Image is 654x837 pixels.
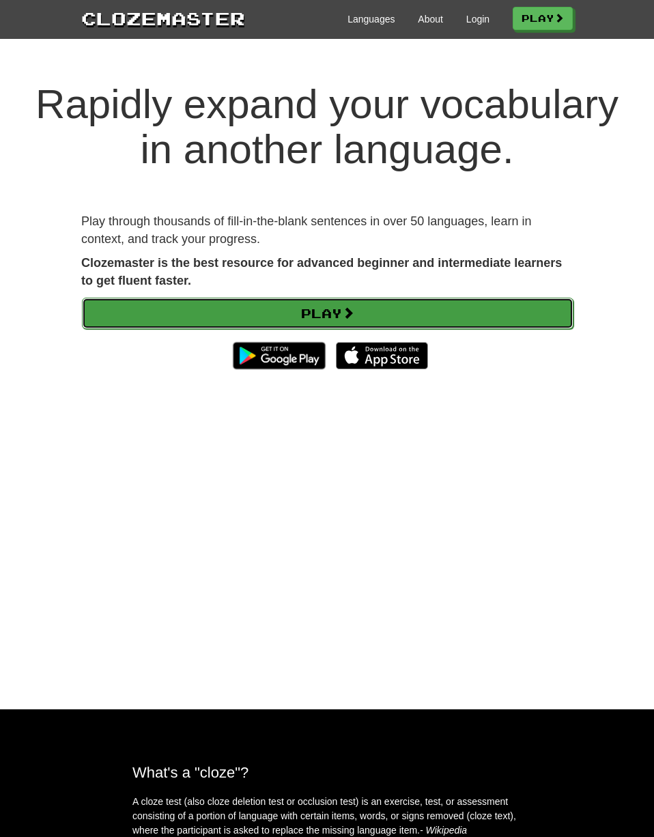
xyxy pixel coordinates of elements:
a: About [418,12,443,26]
h2: What's a "cloze"? [132,764,522,781]
em: - Wikipedia [420,825,467,836]
a: Play [513,7,573,30]
img: Download_on_the_App_Store_Badge_US-UK_135x40-25178aeef6eb6b83b96f5f2d004eda3bffbb37122de64afbaef7... [336,342,428,369]
strong: Clozemaster is the best resource for advanced beginner and intermediate learners to get fluent fa... [81,256,562,287]
a: Clozemaster [81,5,245,31]
a: Languages [347,12,395,26]
img: Get it on Google Play [226,335,332,376]
a: Play [82,298,573,329]
a: Login [466,12,489,26]
p: Play through thousands of fill-in-the-blank sentences in over 50 languages, learn in context, and... [81,213,573,248]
